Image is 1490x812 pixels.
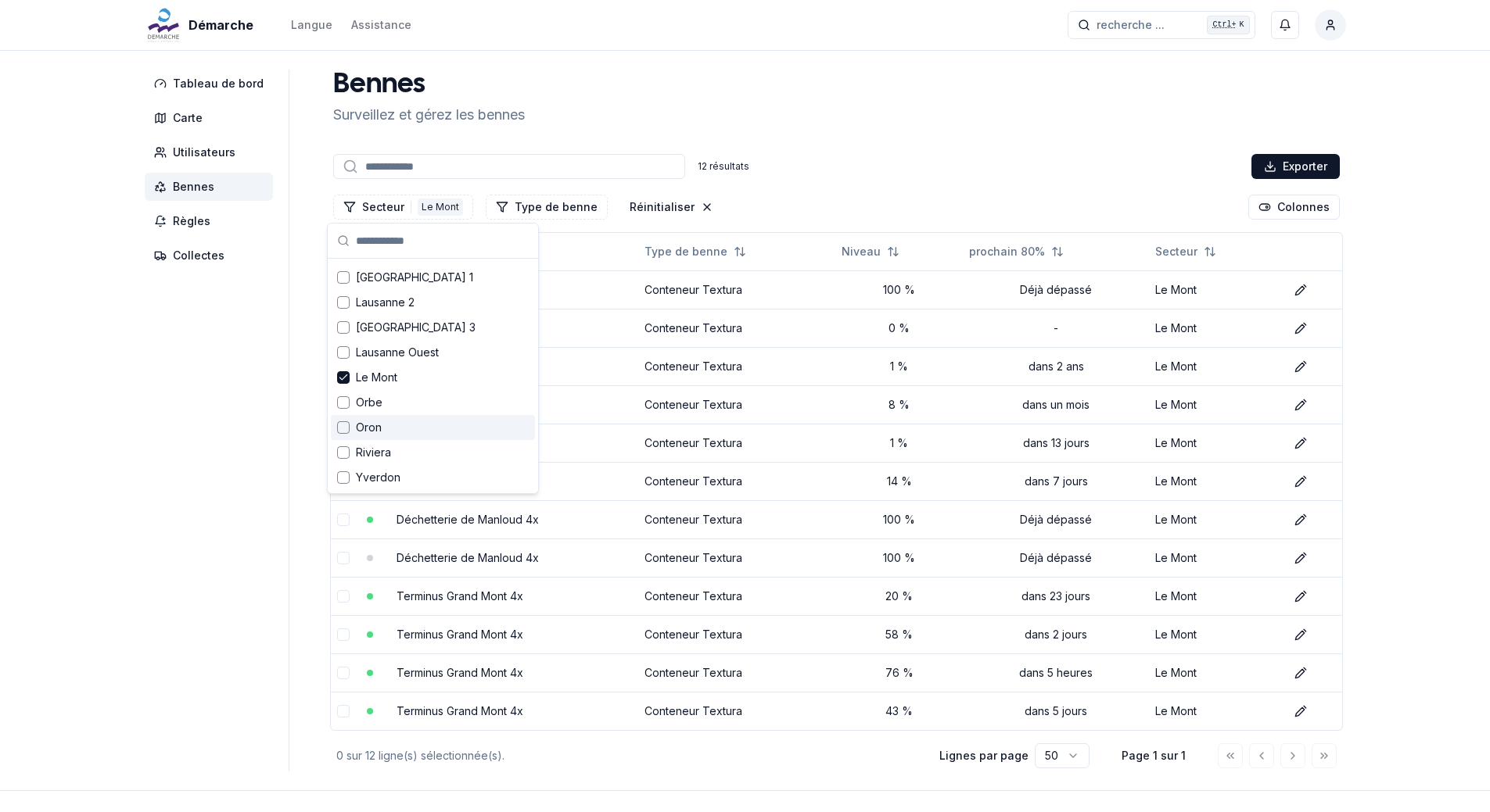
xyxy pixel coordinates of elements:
a: Terminus Grand Mont 4x [397,666,523,679]
td: Conteneur Textura [638,424,836,462]
span: Yverdon [356,470,400,485]
div: 12 résultats [698,160,749,173]
a: Terminus Grand Mont 4x [397,704,523,717]
a: Bennes [145,173,279,201]
button: select-row [337,628,350,641]
span: Orbe [356,395,382,410]
a: Utilisateurs [145,138,279,166]
span: Bennes [173,179,214,195]
div: dans un mois [969,397,1143,413]
div: - [969,320,1143,336]
a: Collectes [145,241,279,270]
td: Conteneur Textura [638,615,836,653]
button: Not sorted. Click to sort ascending. [1146,239,1226,264]
td: Le Mont [1149,538,1281,577]
td: Le Mont [1149,385,1281,424]
div: 43 % [842,703,957,719]
p: Surveillez et gérez les bennes [333,104,525,126]
div: Déjà dépassé [969,550,1143,566]
div: dans 13 jours [969,435,1143,451]
a: Déchetterie de Manloud 4x [397,513,539,526]
a: Tableau de bord [145,70,279,98]
div: 14 % [842,474,957,489]
td: Conteneur Textura [638,462,836,500]
button: select-row [337,667,350,679]
td: Conteneur Textura [638,538,836,577]
div: 100 % [842,282,957,298]
td: Conteneur Textura [638,385,836,424]
a: Assistance [351,16,411,34]
div: 100 % [842,512,957,528]
td: Le Mont [1149,692,1281,730]
td: Le Mont [1149,309,1281,347]
div: dans 7 jours [969,474,1143,489]
td: Conteneur Textura [638,577,836,615]
div: dans 5 jours [969,703,1143,719]
span: Démarche [188,16,253,34]
span: Tableau de bord [173,76,264,91]
span: [GEOGRAPHIC_DATA] 1 [356,270,473,285]
div: Déjà dépassé [969,512,1143,528]
span: Lausanne Ouest [356,345,439,360]
span: Carte [173,110,203,126]
div: dans 5 heures [969,665,1143,681]
div: Déjà dépassé [969,282,1143,298]
span: [GEOGRAPHIC_DATA] 3 [356,320,476,335]
span: Collectes [173,248,224,263]
button: Filtrer les lignes [486,195,608,220]
div: 0 % [842,320,957,336]
button: Filtrer les lignes [333,195,473,220]
div: 0 sur 12 ligne(s) sélectionnée(s). [336,748,914,764]
div: 8 % [842,397,957,413]
button: Exporter [1251,154,1340,179]
p: Lignes par page [939,748,1029,764]
span: Utilisateurs [173,145,235,160]
button: select-row [337,513,350,526]
button: Not sorted. Click to sort ascending. [635,239,756,264]
td: Le Mont [1149,577,1281,615]
a: Terminus Grand Mont 4x [397,589,523,603]
img: Démarche Logo [145,6,182,44]
td: Le Mont [1149,424,1281,462]
button: Réinitialiser les filtres [620,195,723,220]
button: select-row [337,590,350,603]
div: 1 % [842,359,957,374]
button: recherche ...Ctrl+K [1068,11,1255,39]
h1: Bennes [333,70,525,101]
div: 20 % [842,588,957,604]
div: dans 2 jours [969,627,1143,642]
button: select-row [337,705,350,717]
td: Conteneur Textura [638,653,836,692]
td: Le Mont [1149,270,1281,309]
div: Langue [291,17,332,33]
td: Le Mont [1149,462,1281,500]
td: Conteneur Textura [638,270,836,309]
span: Riviera [356,445,391,460]
div: 100 % [842,550,957,566]
button: Langue [291,16,332,34]
span: prochain 80% [969,244,1045,259]
button: Not sorted. Click to sort ascending. [832,239,909,264]
a: Règles [145,207,279,235]
div: 58 % [842,627,957,642]
a: Terminus Grand Mont 4x [397,628,523,641]
td: Le Mont [1149,500,1281,538]
div: dans 2 ans [969,359,1143,374]
td: Le Mont [1149,615,1281,653]
td: Conteneur Textura [638,692,836,730]
a: Démarche [145,16,260,34]
div: Le Mont [418,199,463,216]
button: select-row [337,552,350,564]
a: Déchetterie de Manloud 4x [397,551,539,564]
span: Secteur [1155,244,1197,259]
span: Type de benne [644,244,727,259]
a: Carte [145,104,279,132]
div: 76 % [842,665,957,681]
td: Le Mont [1149,653,1281,692]
td: Conteneur Textura [638,309,836,347]
td: Conteneur Textura [638,500,836,538]
div: 1 % [842,435,957,451]
span: Règles [173,213,210,229]
td: Le Mont [1149,347,1281,385]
